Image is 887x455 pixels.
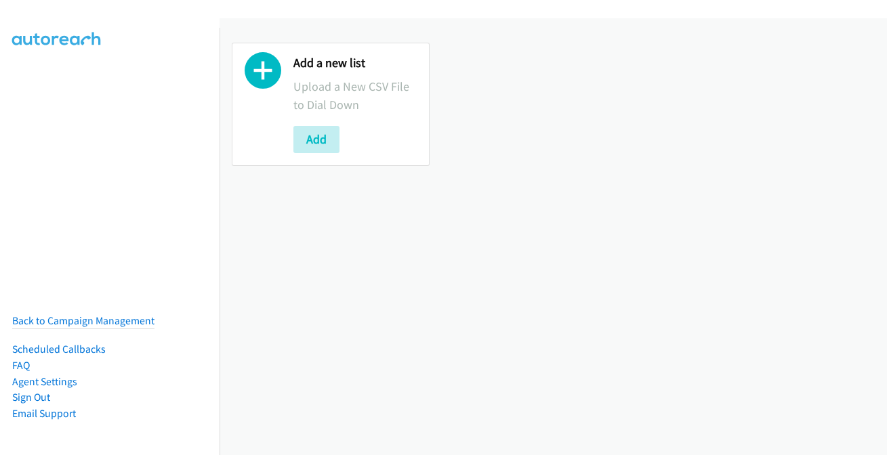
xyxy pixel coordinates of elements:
p: Upload a New CSV File to Dial Down [293,77,417,114]
h2: Add a new list [293,56,417,71]
button: Add [293,126,339,153]
a: Sign Out [12,391,50,404]
a: Back to Campaign Management [12,314,154,327]
a: FAQ [12,359,30,372]
a: Agent Settings [12,375,77,388]
a: Email Support [12,407,76,420]
a: Scheduled Callbacks [12,343,106,355]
